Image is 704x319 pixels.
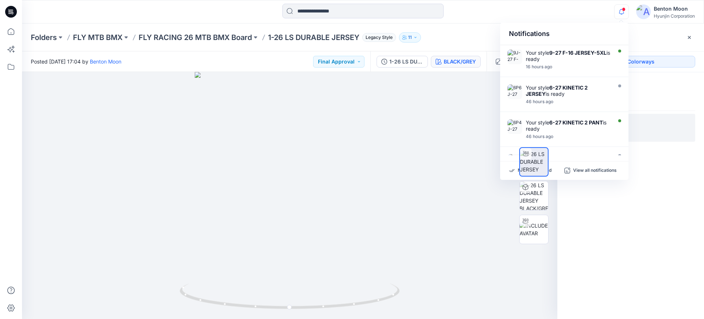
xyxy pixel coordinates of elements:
[507,84,522,99] img: 6P6J-27 KINETIC 2 SET
[139,32,252,43] a: FLY RACING 26 MTB BMX Board
[566,56,695,68] button: Add Colorways
[526,154,607,167] strong: 8-27 KINETIC YOUTH 3 JERSEY
[526,99,610,104] div: Monday, August 25, 2025 14:23
[526,119,610,132] div: Your style is ready
[520,150,548,173] img: 1-26 LS DURABLE JERSEY
[573,167,617,174] p: View all notifications
[526,84,588,97] strong: 6-27 KINETIC 2 JERSEY
[549,50,606,56] strong: 9-27 F-16 JERSEY-5XL
[654,4,695,13] div: Benton Moon
[526,64,610,69] div: Tuesday, August 26, 2025 20:58
[526,134,610,139] div: Monday, August 25, 2025 14:23
[431,56,481,68] button: BLACK/GREY
[520,222,548,237] img: INCLUDE AVATAR
[389,58,423,66] div: 1-26 LS DURABLE JERSEY
[526,154,610,167] div: Your style is ready
[31,58,121,65] span: Posted [DATE] 17:04 by
[377,56,428,68] button: 1-26 LS DURABLE JERSEY
[359,32,396,43] button: Legacy Style
[507,119,522,134] img: 6P4J-27 KINETIC 2 SET
[31,32,57,43] a: Folders
[500,23,628,45] div: Notifications
[408,33,412,41] p: 11
[90,58,121,65] a: Benton Moon
[399,32,421,43] button: 11
[444,58,476,66] div: BLACK/GREY
[526,84,610,97] div: Your style is ready
[654,13,695,19] div: Hyunjin Corporation
[507,50,522,64] img: 9J-27 F-16 JERSEY-5XL
[268,32,359,43] p: 1-26 LS DURABLE JERSEY
[526,50,610,62] div: Your style is ready
[520,181,548,210] img: 1-26 LS DURABLE JERSEY BLACK/GREY
[73,32,122,43] a: FLY MTB BMX
[549,119,603,126] strong: 6-27 KINETIC 2 PANT
[636,4,651,19] img: avatar
[362,33,396,42] span: Legacy Style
